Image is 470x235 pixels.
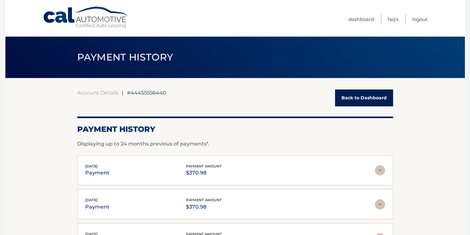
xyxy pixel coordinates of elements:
span: #44455556440 [127,89,166,96]
h2: Payment History [77,125,393,134]
p: payment [85,203,109,211]
span: payment amount [186,198,222,202]
p: $370.98 [186,168,222,177]
span: [DATE] [85,164,98,168]
a: Account Details [77,89,118,96]
a: Cal Automotive [43,6,129,29]
img: accordion-rest.svg [375,199,385,210]
span: | [122,89,123,96]
span: payment amount [186,164,222,168]
p: payment [85,168,109,177]
a: Back to Dashboard [335,89,393,106]
img: accordion-rest.svg [375,165,385,175]
a: FAQ's [388,14,399,25]
p: $370.98 [186,203,222,211]
span: PAYMENT HISTORY [77,51,173,63]
a: Dashboard [348,14,374,25]
p: Displaying up to 24 months previous of payments*. [77,140,393,148]
span: [DATE] [85,198,98,202]
a: Logout [412,14,428,25]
